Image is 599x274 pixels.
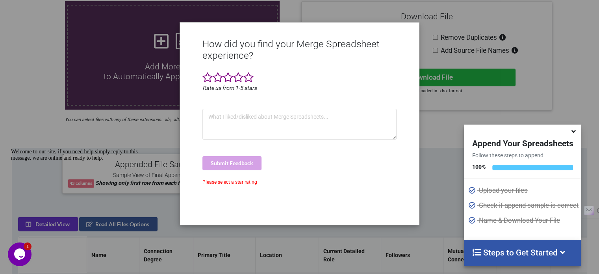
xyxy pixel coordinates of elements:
iframe: chat widget [8,145,150,239]
h3: How did you find your Merge Spreadsheet experience? [202,38,397,62]
b: 100 % [472,164,485,170]
div: Welcome to our site, if you need help simply reply to this message, we are online and ready to help. [3,3,145,16]
p: Check if append sample is correct [468,201,579,210]
p: Upload your files [468,186,579,195]
i: Rate us from 1-5 stars [202,85,257,91]
iframe: chat widget [8,242,33,266]
span: Welcome to our site, if you need help simply reply to this message, we are online and ready to help. [3,3,130,15]
p: Follow these steps to append [464,151,581,159]
h4: Steps to Get Started [472,248,573,258]
h4: Append Your Spreadsheets [464,137,581,149]
p: Name & Download Your File [468,216,579,225]
div: Please select a star rating [202,179,397,186]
